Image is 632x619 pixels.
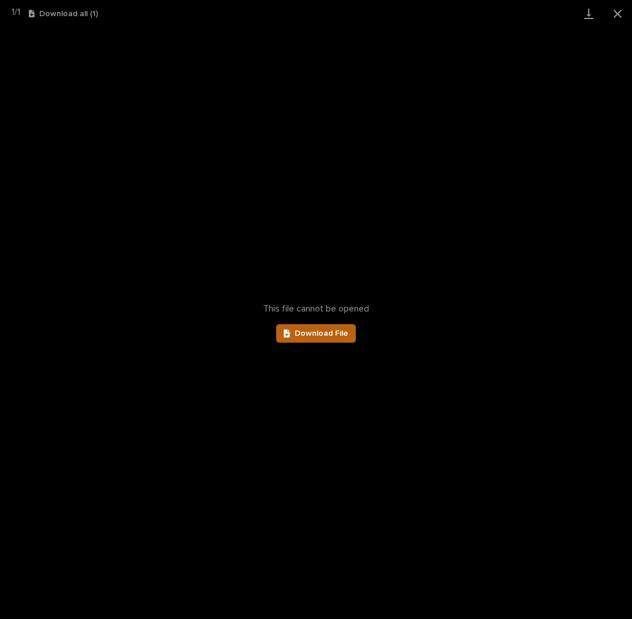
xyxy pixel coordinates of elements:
a: Download File [276,324,356,343]
span: 1 [17,7,20,17]
span: 1 [12,7,14,17]
span: This file cannot be opened [263,303,369,314]
span: Download File [295,329,348,337]
button: Download all (1) [29,10,98,18]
